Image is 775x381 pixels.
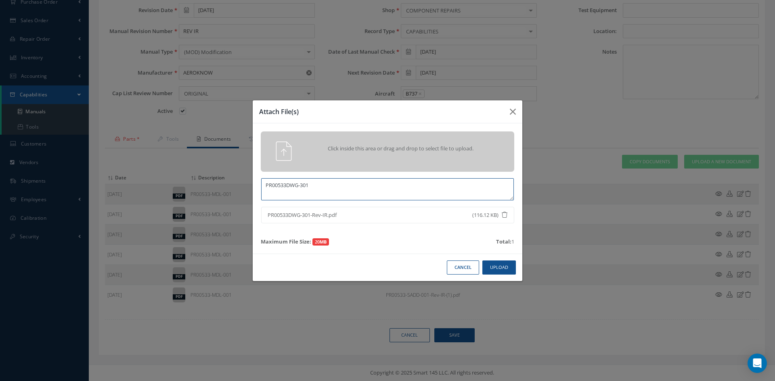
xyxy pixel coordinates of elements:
[496,238,511,245] strong: Total:
[274,142,293,161] img: svg+xml;base64,PHN2ZyB4bWxucz0iaHR0cDovL3d3dy53My5vcmcvMjAwMC9zdmciIHhtbG5zOnhsaW5rPSJodHRwOi8vd3...
[482,260,516,275] button: Upload
[261,238,311,245] strong: Maximum File Size:
[748,354,767,373] div: Open Intercom Messenger
[496,238,514,246] div: 1
[472,211,502,219] span: (116.12 KB)
[312,238,329,246] span: 20
[309,145,492,153] span: Click inside this area or drag and drop to select file to upload.
[320,239,327,245] strong: MB
[447,260,479,275] button: Cancel
[268,211,447,219] span: PR00533DWG-301-Rev-IR.pdf
[259,107,503,117] h3: Attach File(s)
